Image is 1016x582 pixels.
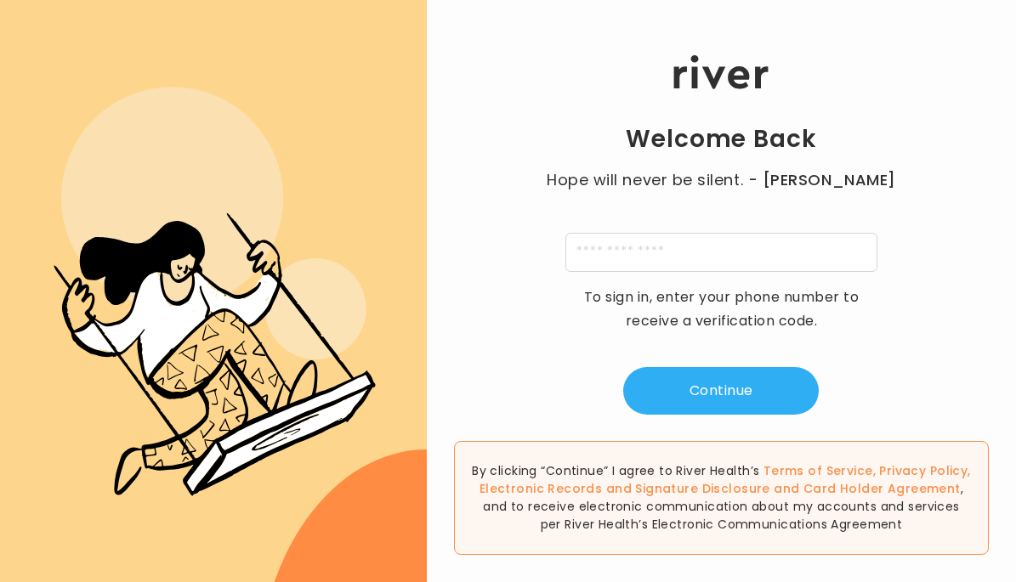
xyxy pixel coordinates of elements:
[454,441,989,555] div: By clicking “Continue” I agree to River Health’s
[480,462,971,497] span: , , and
[879,462,968,479] a: Privacy Policy
[803,480,961,497] a: Card Holder Agreement
[623,367,819,415] button: Continue
[480,480,770,497] a: Electronic Records and Signature Disclosure
[626,124,816,155] h1: Welcome Back
[748,168,896,192] span: - [PERSON_NAME]
[763,462,873,479] a: Terms of Service
[530,168,912,192] p: Hope will never be silent.
[572,285,870,333] p: To sign in, enter your phone number to receive a verification code.
[483,480,963,533] span: , and to receive electronic communication about my accounts and services per River Health’s Elect...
